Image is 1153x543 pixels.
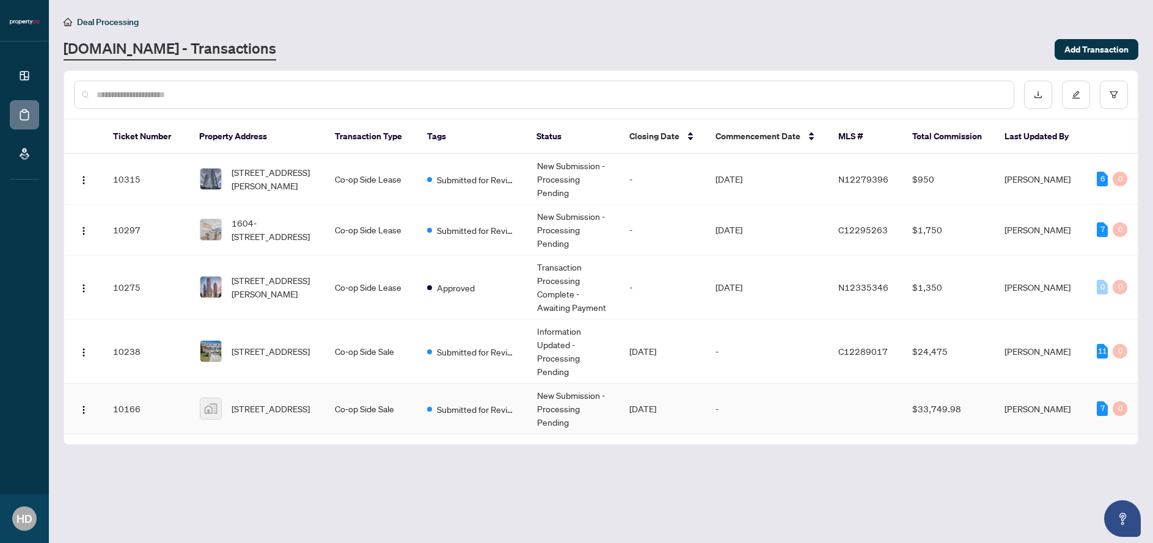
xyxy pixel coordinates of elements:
button: edit [1062,81,1090,109]
span: Approved [437,281,475,294]
img: Logo [79,283,89,293]
td: [PERSON_NAME] [995,384,1087,434]
img: logo [10,18,39,26]
td: Information Updated - Processing Pending [527,319,620,384]
span: N12279396 [838,173,888,184]
td: - [620,205,706,255]
button: Add Transaction [1055,39,1138,60]
a: [DOMAIN_NAME] - Transactions [64,38,276,60]
td: [DATE] [706,255,829,319]
button: download [1024,81,1052,109]
div: 7 [1097,222,1108,237]
th: Closing Date [620,120,706,154]
td: 10166 [103,384,189,434]
div: 0 [1097,280,1108,294]
td: $33,749.98 [902,384,995,434]
td: - [620,255,706,319]
img: Logo [79,405,89,415]
td: [PERSON_NAME] [995,205,1087,255]
span: Add Transaction [1064,40,1129,59]
span: Commencement Date [716,129,800,143]
td: Transaction Processing Complete - Awaiting Payment [527,255,620,319]
td: 10297 [103,205,189,255]
span: N12335346 [838,282,888,293]
th: Property Address [189,120,325,154]
div: 0 [1113,222,1127,237]
td: [DATE] [706,154,829,205]
button: Open asap [1104,500,1141,537]
div: 7 [1097,401,1108,416]
span: HD [16,510,32,527]
span: [STREET_ADDRESS] [232,344,310,358]
span: filter [1110,90,1118,99]
th: Ticket Number [103,120,189,154]
td: - [706,384,829,434]
button: Logo [74,169,93,189]
div: 11 [1097,344,1108,359]
td: 10238 [103,319,189,384]
div: 0 [1113,172,1127,186]
th: MLS # [829,120,902,154]
td: [DATE] [620,384,706,434]
td: New Submission - Processing Pending [527,205,620,255]
span: edit [1072,90,1080,99]
td: [PERSON_NAME] [995,255,1087,319]
td: Co-op Side Lease [325,205,417,255]
img: Logo [79,348,89,357]
div: 0 [1113,344,1127,359]
td: [DATE] [706,205,829,255]
td: $1,350 [902,255,995,319]
img: thumbnail-img [200,398,221,419]
button: filter [1100,81,1128,109]
td: New Submission - Processing Pending [527,154,620,205]
div: 0 [1113,280,1127,294]
td: Co-op Side Sale [325,319,417,384]
th: Total Commission [902,120,995,154]
td: 10275 [103,255,189,319]
span: 1604-[STREET_ADDRESS] [232,216,316,243]
img: Logo [79,226,89,236]
td: [DATE] [620,319,706,384]
th: Status [527,120,619,154]
td: [PERSON_NAME] [995,319,1087,384]
span: Submitted for Review [437,173,516,186]
td: Co-op Side Lease [325,255,417,319]
td: [PERSON_NAME] [995,154,1087,205]
img: thumbnail-img [200,219,221,240]
span: C12295263 [838,224,888,235]
span: [STREET_ADDRESS] [232,402,310,415]
span: Closing Date [629,129,679,143]
td: $1,750 [902,205,995,255]
span: C12289017 [838,346,888,357]
td: 10315 [103,154,189,205]
th: Transaction Type [325,120,417,154]
img: thumbnail-img [200,277,221,297]
td: New Submission - Processing Pending [527,384,620,434]
td: $24,475 [902,319,995,384]
span: [STREET_ADDRESS][PERSON_NAME] [232,166,316,192]
td: Co-op Side Sale [325,384,417,434]
button: Logo [74,220,93,239]
div: 0 [1113,401,1127,416]
td: - [620,154,706,205]
button: Logo [74,341,93,361]
img: thumbnail-img [200,169,221,189]
button: Logo [74,399,93,418]
td: Co-op Side Lease [325,154,417,205]
span: [STREET_ADDRESS][PERSON_NAME] [232,274,316,301]
span: download [1034,90,1042,99]
th: Commencement Date [706,120,829,154]
img: Logo [79,175,89,185]
th: Last Updated By [995,120,1087,154]
span: home [64,18,72,26]
span: Deal Processing [77,16,139,27]
span: Submitted for Review [437,345,516,359]
span: Submitted for Review [437,403,516,416]
span: Submitted for Review [437,224,516,237]
th: Tags [417,120,527,154]
td: $950 [902,154,995,205]
td: - [706,319,829,384]
img: thumbnail-img [200,341,221,362]
button: Logo [74,277,93,297]
div: 6 [1097,172,1108,186]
